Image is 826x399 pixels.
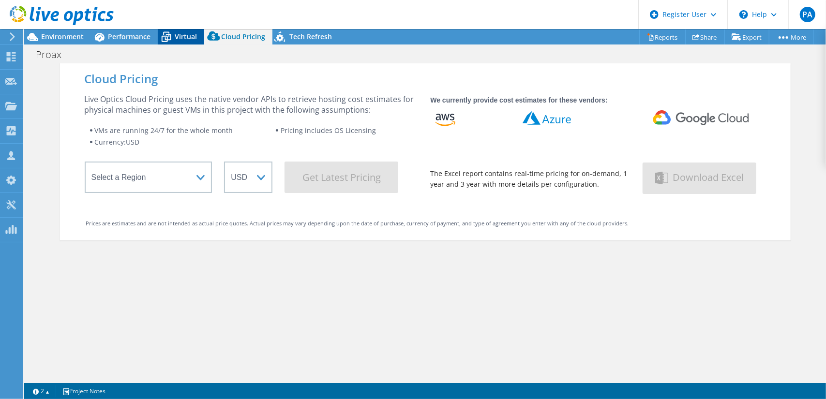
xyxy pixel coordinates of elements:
[86,218,765,229] div: Prices are estimates and are not intended as actual price quotes. Actual prices may vary dependin...
[31,49,76,60] h1: Proax
[221,32,265,41] span: Cloud Pricing
[289,32,332,41] span: Tech Refresh
[685,30,725,44] a: Share
[85,74,766,84] div: Cloud Pricing
[739,10,748,19] svg: \n
[430,168,631,190] div: The Excel report contains real-time pricing for on-demand, 1 year and 3 year with more details pe...
[108,32,150,41] span: Performance
[95,137,140,147] span: Currency: USD
[769,30,814,44] a: More
[26,385,56,397] a: 2
[724,30,769,44] a: Export
[430,96,607,104] strong: We currently provide cost estimates for these vendors:
[639,30,686,44] a: Reports
[175,32,197,41] span: Virtual
[95,126,233,135] span: VMs are running 24/7 for the whole month
[800,7,815,22] span: PA
[281,126,376,135] span: Pricing includes OS Licensing
[41,32,84,41] span: Environment
[56,385,112,397] a: Project Notes
[85,94,419,115] div: Live Optics Cloud Pricing uses the native vendor APIs to retrieve hosting cost estimates for phys...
